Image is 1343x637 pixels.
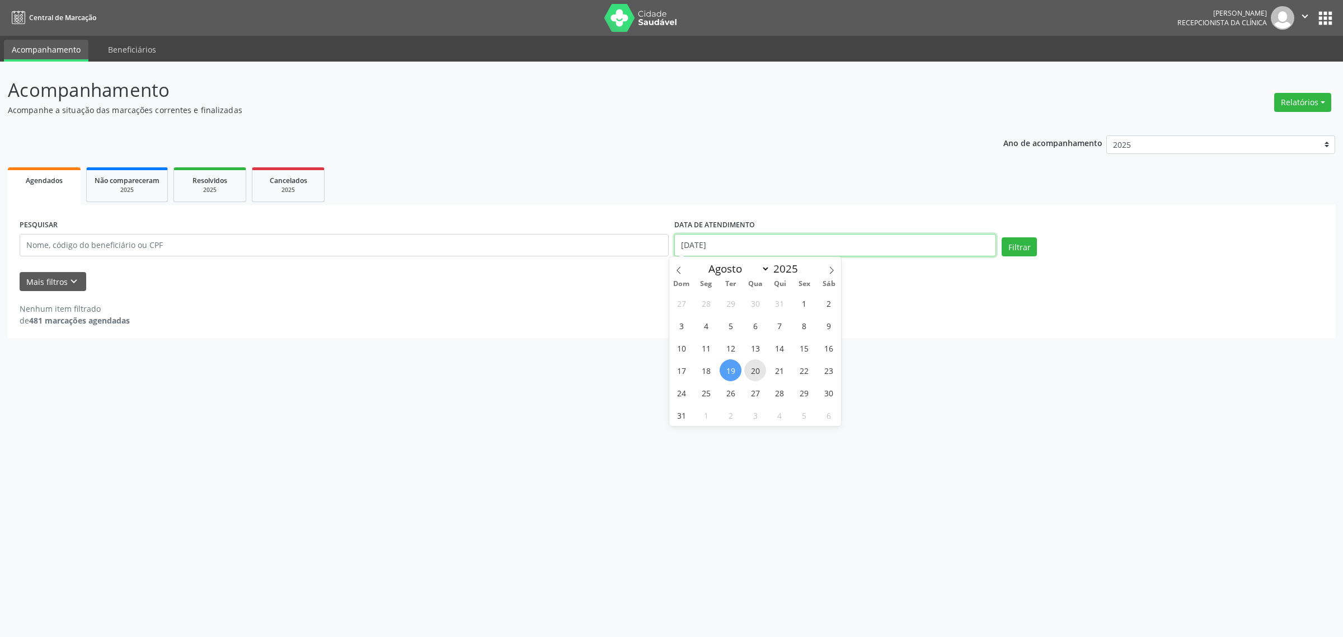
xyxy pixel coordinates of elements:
[695,404,717,426] span: Setembro 1, 2025
[1299,10,1311,22] i: 
[793,292,815,314] span: Agosto 1, 2025
[20,272,86,292] button: Mais filtroskeyboard_arrow_down
[769,337,791,359] span: Agosto 14, 2025
[793,382,815,404] span: Agosto 29, 2025
[95,186,159,194] div: 2025
[818,382,840,404] span: Agosto 30, 2025
[1294,6,1316,30] button: 
[769,382,791,404] span: Agosto 28, 2025
[769,359,791,381] span: Agosto 21, 2025
[260,186,316,194] div: 2025
[744,359,766,381] span: Agosto 20, 2025
[769,292,791,314] span: Julho 31, 2025
[670,315,692,336] span: Agosto 3, 2025
[8,76,937,104] p: Acompanhamento
[1271,6,1294,30] img: img
[720,382,741,404] span: Agosto 26, 2025
[95,176,159,185] span: Não compareceram
[29,13,96,22] span: Central de Marcação
[20,234,669,256] input: Nome, código do beneficiário ou CPF
[26,176,63,185] span: Agendados
[20,217,58,234] label: PESQUISAR
[695,315,717,336] span: Agosto 4, 2025
[770,261,807,276] input: Year
[720,359,741,381] span: Agosto 19, 2025
[719,280,743,288] span: Ter
[182,186,238,194] div: 2025
[695,337,717,359] span: Agosto 11, 2025
[1003,135,1102,149] p: Ano de acompanhamento
[20,315,130,326] div: de
[670,382,692,404] span: Agosto 24, 2025
[695,359,717,381] span: Agosto 18, 2025
[744,404,766,426] span: Setembro 3, 2025
[792,280,817,288] span: Sex
[818,315,840,336] span: Agosto 9, 2025
[817,280,842,288] span: Sáb
[793,315,815,336] span: Agosto 8, 2025
[670,337,692,359] span: Agosto 10, 2025
[720,315,741,336] span: Agosto 5, 2025
[1177,8,1267,18] div: [PERSON_NAME]
[20,303,130,315] div: Nenhum item filtrado
[8,8,96,27] a: Central de Marcação
[1002,237,1037,256] button: Filtrar
[744,382,766,404] span: Agosto 27, 2025
[670,359,692,381] span: Agosto 17, 2025
[4,40,88,62] a: Acompanhamento
[695,292,717,314] span: Julho 28, 2025
[818,404,840,426] span: Setembro 6, 2025
[793,359,815,381] span: Agosto 22, 2025
[670,292,692,314] span: Julho 27, 2025
[68,275,80,288] i: keyboard_arrow_down
[818,292,840,314] span: Agosto 2, 2025
[793,404,815,426] span: Setembro 5, 2025
[744,292,766,314] span: Julho 30, 2025
[674,234,996,256] input: Selecione um intervalo
[720,337,741,359] span: Agosto 12, 2025
[669,280,694,288] span: Dom
[1316,8,1335,28] button: apps
[1274,93,1331,112] button: Relatórios
[695,382,717,404] span: Agosto 25, 2025
[818,337,840,359] span: Agosto 16, 2025
[670,404,692,426] span: Agosto 31, 2025
[703,261,771,277] select: Month
[769,315,791,336] span: Agosto 7, 2025
[744,337,766,359] span: Agosto 13, 2025
[720,292,741,314] span: Julho 29, 2025
[720,404,741,426] span: Setembro 2, 2025
[29,315,130,326] strong: 481 marcações agendadas
[192,176,227,185] span: Resolvidos
[769,404,791,426] span: Setembro 4, 2025
[744,315,766,336] span: Agosto 6, 2025
[100,40,164,59] a: Beneficiários
[793,337,815,359] span: Agosto 15, 2025
[768,280,792,288] span: Qui
[743,280,768,288] span: Qua
[818,359,840,381] span: Agosto 23, 2025
[8,104,937,116] p: Acompanhe a situação das marcações correntes e finalizadas
[674,217,755,234] label: DATA DE ATENDIMENTO
[1177,18,1267,27] span: Recepcionista da clínica
[694,280,719,288] span: Seg
[270,176,307,185] span: Cancelados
